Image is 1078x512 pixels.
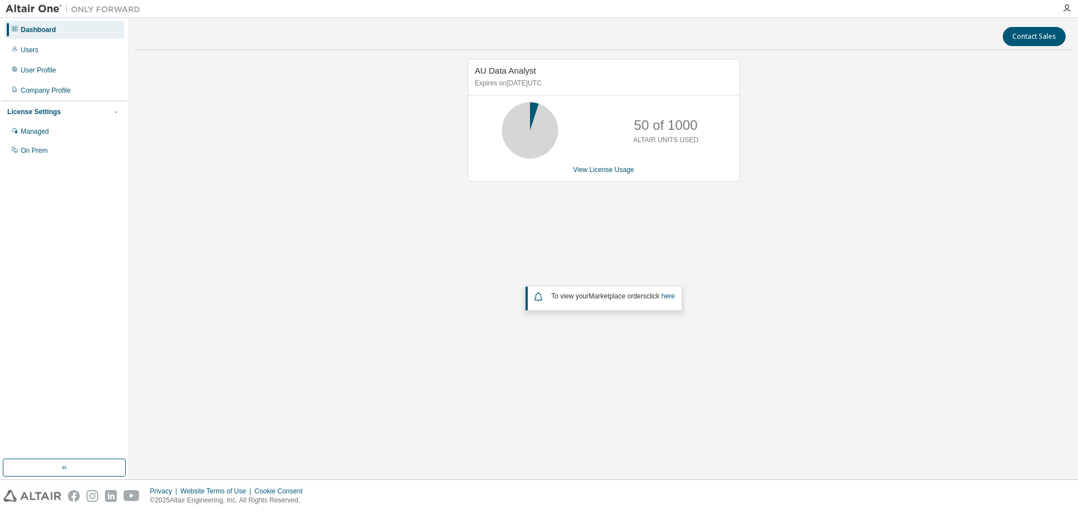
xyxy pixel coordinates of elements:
div: User Profile [21,66,56,75]
div: Cookie Consent [254,487,309,496]
p: ALTAIR UNITS USED [633,135,698,145]
div: License Settings [7,107,61,116]
p: Expires on [DATE] UTC [475,79,730,88]
img: linkedin.svg [105,490,117,502]
a: View License Usage [573,166,634,174]
button: Contact Sales [1003,27,1066,46]
div: Company Profile [21,86,71,95]
img: youtube.svg [124,490,140,502]
em: Marketplace orders [589,292,647,300]
div: Dashboard [21,25,56,34]
div: Managed [21,127,49,136]
div: Website Terms of Use [180,487,254,496]
span: To view your click [551,292,675,300]
img: facebook.svg [68,490,80,502]
div: On Prem [21,146,48,155]
div: Privacy [150,487,180,496]
span: AU Data Analyst [475,66,536,75]
a: here [661,292,675,300]
p: 50 of 1000 [634,116,697,135]
img: Altair One [6,3,146,15]
img: altair_logo.svg [3,490,61,502]
img: instagram.svg [86,490,98,502]
p: © 2025 Altair Engineering, Inc. All Rights Reserved. [150,496,309,505]
div: Users [21,46,38,55]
